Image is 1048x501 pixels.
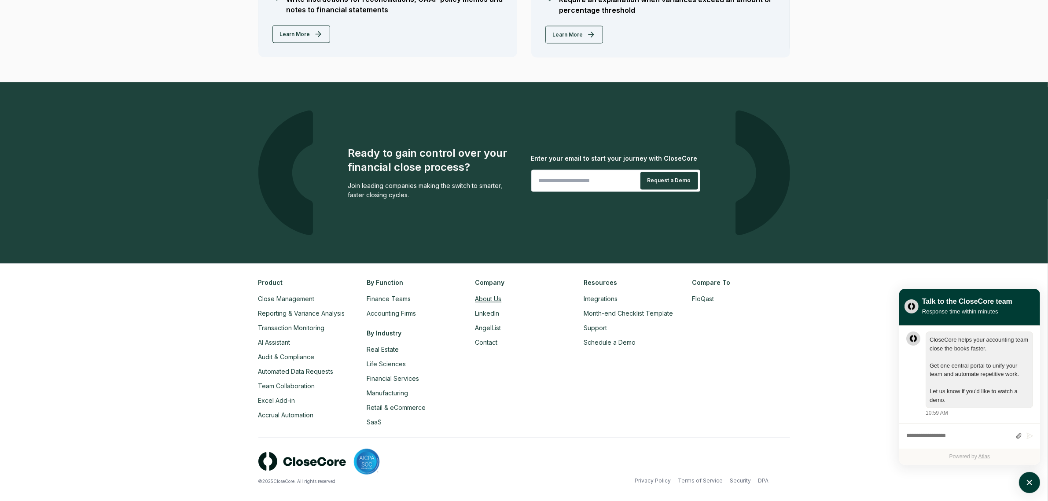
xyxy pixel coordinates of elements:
[906,428,1033,444] div: atlas-composer
[926,409,948,417] div: 10:59 AM
[640,172,698,190] button: Request a Demo
[272,26,330,43] button: Learn More
[584,339,636,346] a: Schedule a Demo
[258,354,315,361] a: Audit & Compliance
[531,154,700,163] div: Enter your email to start your journey with CloseCore
[584,278,681,287] h3: Resources
[899,449,1040,465] div: Powered by
[258,397,295,405] a: Excel Add-in
[545,26,603,44] button: Learn More
[899,326,1040,465] div: atlas-ticket
[899,289,1040,465] div: atlas-window
[1019,472,1040,493] button: atlas-launcher
[367,278,464,287] h3: By Function
[758,477,769,485] a: DPA
[348,181,517,200] div: Join leading companies making the switch to smarter, faster closing cycles.
[258,324,325,332] a: Transaction Monitoring
[367,346,399,354] a: Real Estate
[635,477,671,485] a: Privacy Policy
[258,310,345,317] a: Reporting & Variance Analysis
[258,111,313,236] img: logo
[584,310,673,317] a: Month-end Checklist Template
[258,452,346,471] img: logo
[367,329,464,338] h3: By Industry
[922,307,1012,316] div: Response time within minutes
[475,339,497,346] a: Contact
[926,332,1033,417] div: Thursday, September 18, 10:59 AM
[692,278,790,287] h3: Compare To
[367,295,411,303] a: Finance Teams
[978,453,990,460] a: Atlas
[475,310,499,317] a: LinkedIn
[678,477,723,485] a: Terms of Service
[922,296,1012,307] div: Talk to the CloseCore team
[367,310,416,317] a: Accounting Firms
[1015,432,1022,440] button: Attach files by clicking or dropping files here
[905,299,919,313] img: yblje5SQxOoZuw2TcITt_icon.png
[367,361,406,368] a: Life Sciences
[258,383,315,390] a: Team Collaboration
[475,324,501,332] a: AngelList
[258,412,314,419] a: Accrual Automation
[735,111,790,236] img: logo
[906,332,1033,417] div: atlas-message
[258,295,315,303] a: Close Management
[258,339,290,346] a: AI Assistant
[367,390,408,397] a: Manufacturing
[475,278,573,287] h3: Company
[926,332,1033,408] div: atlas-message-bubble
[692,295,714,303] a: FloQast
[367,404,426,412] a: Retail & eCommerce
[584,295,618,303] a: Integrations
[367,419,382,426] a: SaaS
[584,324,607,332] a: Support
[258,278,356,287] h3: Product
[475,295,501,303] a: About Us
[367,375,419,383] a: Financial Services
[258,479,524,485] div: © 2025 CloseCore. All rights reserved.
[348,146,517,174] div: Ready to gain control over your financial close process?
[730,477,751,485] a: Security
[258,368,334,376] a: Automated Data Requests
[353,449,380,475] img: SOC 2 compliant
[930,335,1029,404] div: atlas-message-text
[906,332,920,346] div: atlas-message-author-avatar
